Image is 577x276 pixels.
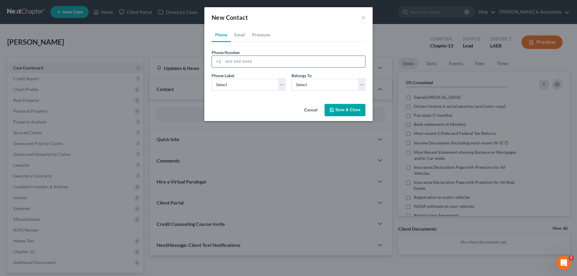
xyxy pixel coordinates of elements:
[292,73,312,78] span: Belongs To
[212,73,234,78] span: Phone Label
[557,256,571,270] iframe: Intercom live chat
[212,50,240,55] span: Phone Number
[212,14,248,21] span: New Contact
[249,28,274,42] a: Pronouns
[212,28,231,42] a: Phone
[569,256,574,260] span: 5
[299,105,322,117] button: Cancel
[223,56,365,67] input: ###-###-####
[325,104,365,117] button: Save & Close
[212,56,223,67] div: +1
[231,28,249,42] a: Email
[361,14,365,21] button: ×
